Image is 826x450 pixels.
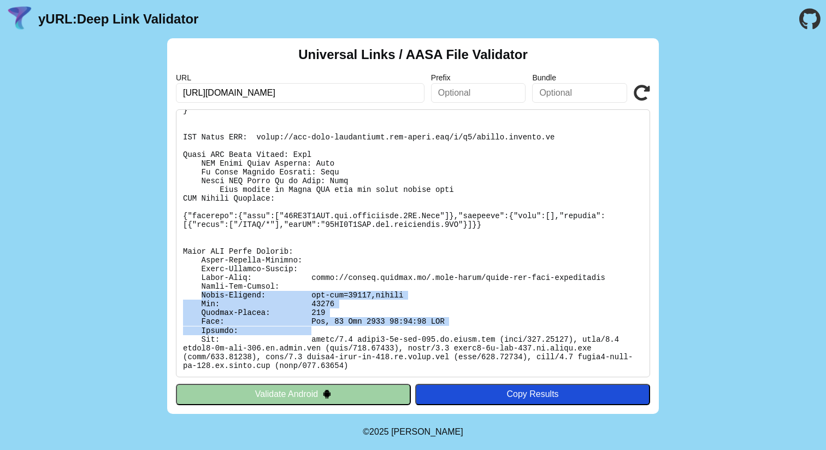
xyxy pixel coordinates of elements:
h2: Universal Links / AASA File Validator [298,47,528,62]
label: Prefix [431,73,526,82]
label: URL [176,73,424,82]
a: yURL:Deep Link Validator [38,11,198,27]
button: Validate Android [176,384,411,405]
span: 2025 [369,427,389,436]
input: Optional [532,83,627,103]
footer: © [363,414,463,450]
img: droidIcon.svg [322,389,332,399]
input: Required [176,83,424,103]
img: yURL Logo [5,5,34,33]
button: Copy Results [415,384,650,405]
input: Optional [431,83,526,103]
a: Michael Ibragimchayev's Personal Site [391,427,463,436]
div: Copy Results [421,389,645,399]
label: Bundle [532,73,627,82]
pre: Lorem ipsu do: sitam://consec.adipisc.el/.sedd-eiusm/tempo-inc-utla-etdoloremag Al Enimadmi: Veni... [176,109,650,377]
